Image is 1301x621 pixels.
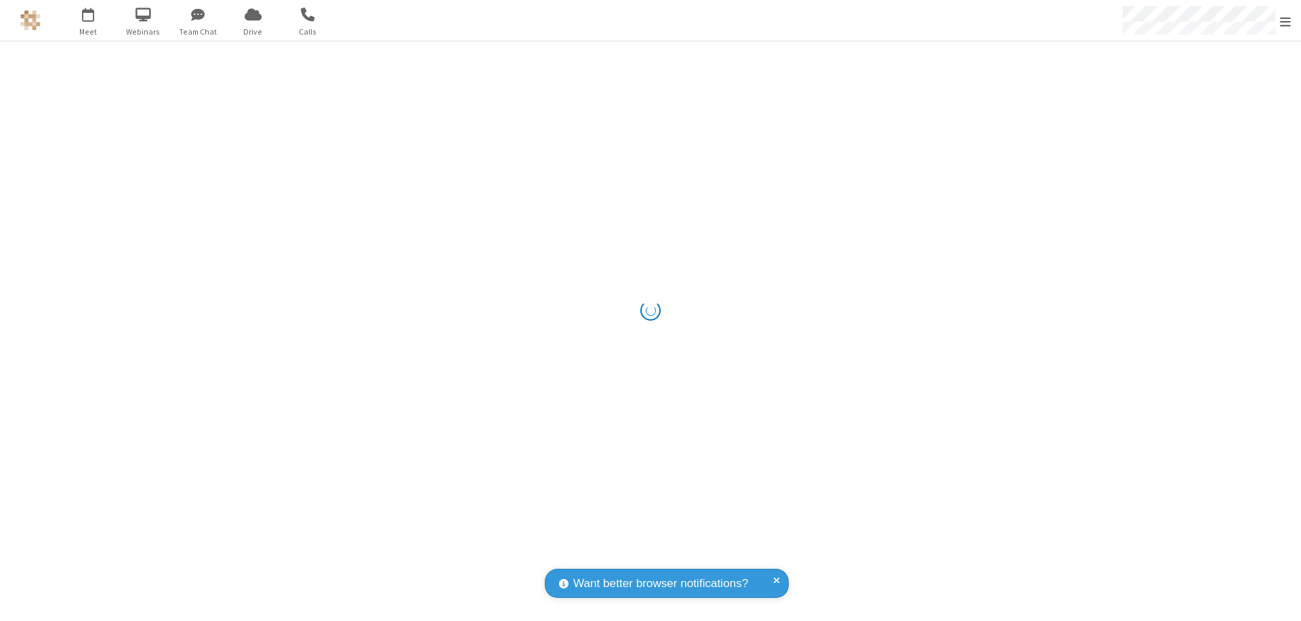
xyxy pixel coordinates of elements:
[573,575,748,593] span: Want better browser notifications?
[173,26,224,38] span: Team Chat
[20,10,41,31] img: QA Selenium DO NOT DELETE OR CHANGE
[118,26,169,38] span: Webinars
[63,26,114,38] span: Meet
[283,26,333,38] span: Calls
[228,26,278,38] span: Drive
